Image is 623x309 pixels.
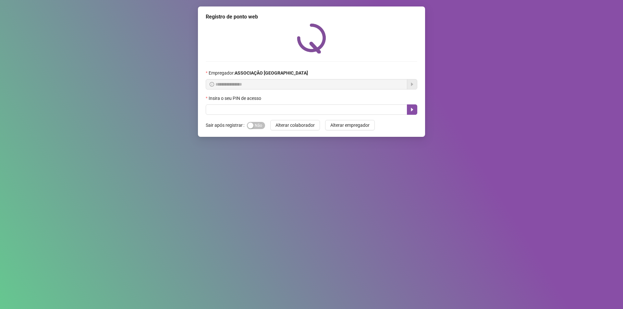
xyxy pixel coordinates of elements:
label: Sair após registrar [206,120,247,130]
div: Registro de ponto web [206,13,417,21]
span: info-circle [210,82,214,87]
img: QRPoint [297,23,326,53]
span: Empregador : [209,69,308,77]
span: Alterar colaborador [275,122,315,129]
span: Alterar empregador [330,122,370,129]
button: Alterar colaborador [270,120,320,130]
strong: ASSOCIAÇÃO [GEOGRAPHIC_DATA] [235,70,308,76]
span: caret-right [409,107,415,112]
button: Alterar empregador [325,120,375,130]
label: Insira o seu PIN de acesso [206,95,265,102]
